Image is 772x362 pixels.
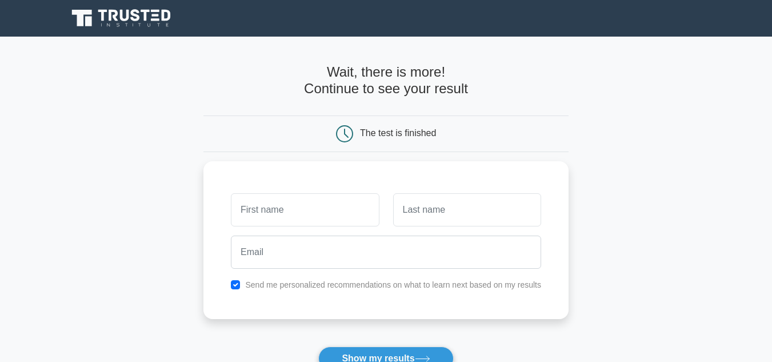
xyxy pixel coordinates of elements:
[203,64,569,97] h4: Wait, there is more! Continue to see your result
[360,128,436,138] div: The test is finished
[393,193,541,226] input: Last name
[245,280,541,289] label: Send me personalized recommendations on what to learn next based on my results
[231,236,541,269] input: Email
[231,193,379,226] input: First name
